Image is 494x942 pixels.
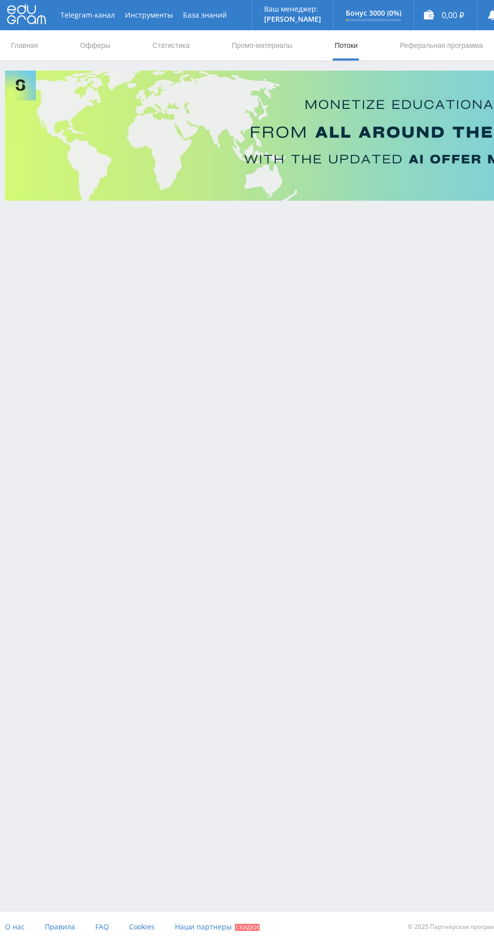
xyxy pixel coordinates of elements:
[5,922,25,931] span: О нас
[45,922,75,931] span: Правила
[175,912,260,942] a: Наши партнеры Скидки
[95,912,109,942] a: FAQ
[175,922,232,931] span: Наши партнеры
[95,922,109,931] span: FAQ
[264,15,321,23] p: [PERSON_NAME]
[10,30,39,61] a: Главная
[399,30,484,61] a: Реферальная программа
[129,922,155,931] span: Cookies
[235,924,260,931] span: Скидки
[45,912,75,942] a: Правила
[5,912,25,942] a: О нас
[334,30,359,61] a: Потоки
[231,30,293,61] a: Промо-материалы
[79,30,111,61] a: Офферы
[264,5,321,13] p: Ваш менеджер:
[346,9,401,17] p: Бонус 3000 (0%)
[151,30,191,61] a: Статистика
[129,912,155,942] a: Cookies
